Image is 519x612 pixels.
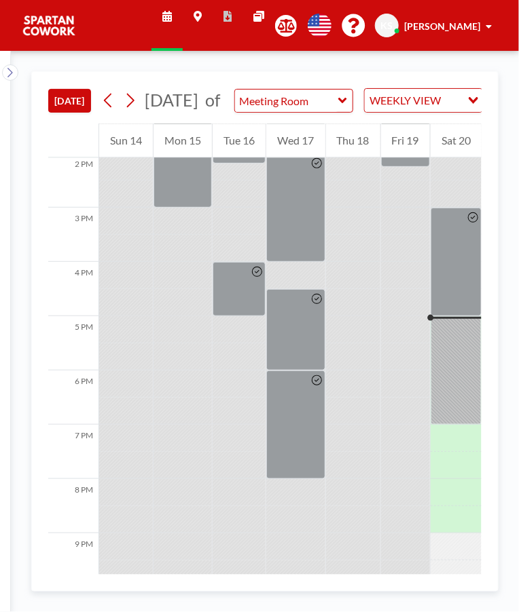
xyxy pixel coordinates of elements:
span: [DATE] [145,90,198,110]
div: 9 PM [48,533,99,588]
div: Mon 15 [154,123,212,157]
span: KS [381,20,393,32]
div: 7 PM [48,425,99,479]
span: WEEKLY VIEW [368,92,444,109]
div: 5 PM [48,316,99,370]
input: Meeting Room [235,90,339,112]
span: of [205,90,220,111]
div: Tue 16 [213,123,266,157]
div: Search for option [365,89,482,112]
button: [DATE] [48,89,91,113]
div: 2 PM [48,153,99,208]
input: Search for option [446,92,460,109]
div: Sun 14 [99,123,153,157]
div: 4 PM [48,262,99,316]
div: 8 PM [48,479,99,533]
div: Thu 18 [326,123,380,157]
div: Wed 17 [266,123,325,157]
div: Sat 20 [431,123,482,157]
img: organization-logo [22,12,76,39]
div: 6 PM [48,370,99,425]
div: 3 PM [48,208,99,262]
span: [PERSON_NAME] [404,20,480,32]
div: Fri 19 [381,123,430,157]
